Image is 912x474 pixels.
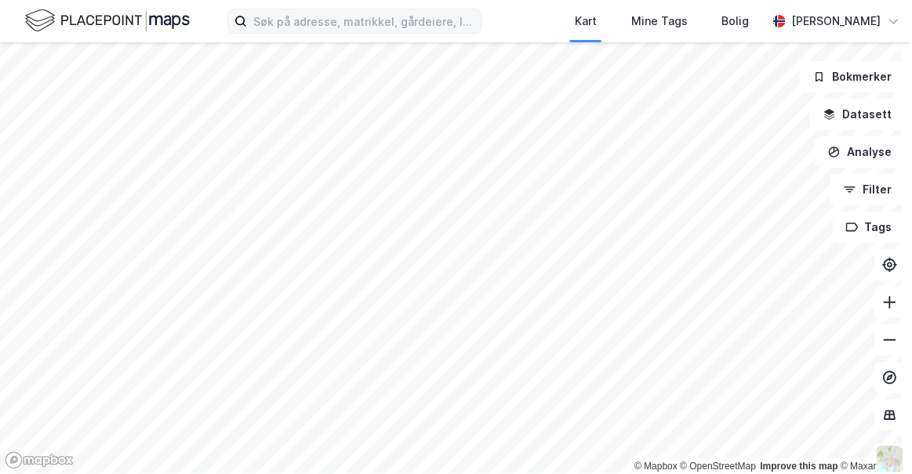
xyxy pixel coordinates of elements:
[800,61,906,92] button: Bokmerker
[792,12,881,31] div: [PERSON_NAME]
[575,12,597,31] div: Kart
[722,12,750,31] div: Bolig
[631,12,688,31] div: Mine Tags
[833,212,906,243] button: Tags
[830,174,906,205] button: Filter
[634,461,678,472] a: Mapbox
[247,9,481,33] input: Søk på adresse, matrikkel, gårdeiere, leietakere eller personer
[5,451,74,469] a: Mapbox homepage
[761,461,838,472] a: Improve this map
[681,461,757,472] a: OpenStreetMap
[810,99,906,130] button: Datasett
[815,136,906,168] button: Analyse
[834,399,912,474] iframe: Chat Widget
[25,7,190,34] img: logo.f888ab2527a4732fd821a326f86c7f29.svg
